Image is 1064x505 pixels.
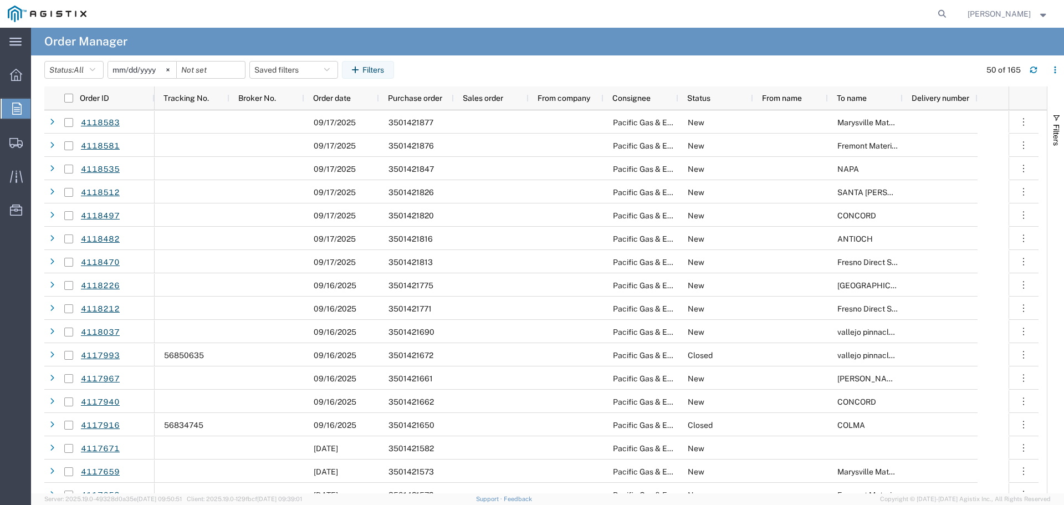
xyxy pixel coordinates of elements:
span: RICHMOND [837,281,917,290]
span: 09/17/2025 [314,258,356,267]
span: 09/17/2025 [314,141,356,150]
a: 4118037 [80,323,120,342]
a: 4118470 [80,253,120,272]
span: Pacific Gas & Electric Company [613,444,725,453]
input: Not set [177,62,245,78]
a: 4117659 [80,462,120,482]
span: 09/15/2025 [314,491,338,499]
span: New [688,328,704,336]
span: 3501421876 [388,141,434,150]
a: 4117916 [80,416,120,435]
span: Fresno Direct Ship [837,304,902,313]
span: 3501421572 [388,491,433,499]
span: [DATE] 09:39:01 [257,496,302,502]
a: Feedback [504,496,532,502]
span: 09/16/2025 [314,328,356,336]
span: 3501421573 [388,467,434,476]
span: New [688,444,704,453]
a: 4118226 [80,276,120,295]
span: New [688,304,704,313]
span: 56850635 [164,351,204,360]
span: Tracking No. [163,94,209,103]
span: Pacific Gas & Electric Company [613,421,725,430]
span: 09/16/2025 [314,397,356,406]
span: Delivery number [912,94,969,103]
span: Pacific Gas & Electric Company [613,188,725,197]
span: vallejo pinnacls yard [837,328,910,336]
span: SANTA CRUZ [837,188,928,197]
span: [DATE] 09:50:51 [137,496,182,502]
span: Server: 2025.19.0-49328d0a35e [44,496,182,502]
span: To name [837,94,867,103]
span: All [74,65,84,74]
span: 09/16/2025 [314,351,356,360]
span: 3501421775 [388,281,433,290]
span: Pacific Gas & Electric Company [613,304,725,313]
a: Support [476,496,504,502]
span: 3501421820 [388,211,434,220]
span: Fresno Direct Ship [837,258,902,267]
button: Saved filters [249,61,338,79]
span: 09/15/2025 [314,467,338,476]
span: Order ID [80,94,109,103]
button: [PERSON_NAME] [967,7,1049,21]
a: 4117967 [80,369,120,389]
a: 4117671 [80,439,120,458]
span: New [688,165,704,174]
span: Sales order [463,94,503,103]
span: ANTIOCH [837,234,873,243]
span: Fremont Materials Receiving [837,491,939,499]
span: 09/17/2025 [314,188,356,197]
span: NAPA [837,165,859,174]
span: 3501421672 [388,351,433,360]
span: Pacific Gas & Electric Company [613,281,725,290]
span: 3501421690 [388,328,434,336]
a: 4118482 [80,229,120,249]
span: 3501421650 [388,421,434,430]
a: 4118212 [80,299,120,319]
span: 09/17/2025 [314,118,356,127]
img: logo [8,6,86,22]
a: 4118512 [80,183,120,202]
span: New [688,491,704,499]
span: 3501421826 [388,188,434,197]
span: Pacific Gas & Electric Company [613,211,725,220]
span: CONCORD [837,397,876,406]
span: 09/17/2025 [314,211,356,220]
input: Not set [108,62,176,78]
span: Pacific Gas & Electric Company [613,328,725,336]
a: 4118581 [80,136,120,156]
span: From name [762,94,802,103]
a: 4117940 [80,392,120,412]
span: Fremont Materials Receiving [837,141,939,150]
span: Status [687,94,710,103]
button: Status:All [44,61,104,79]
span: 3501421662 [388,397,434,406]
span: Pacific Gas & Electric Company [613,141,725,150]
span: New [688,281,704,290]
h4: Order Manager [44,28,127,55]
span: Dave Thomas [968,8,1031,20]
a: 4118535 [80,160,120,179]
span: From company [538,94,590,103]
span: 3501421661 [388,374,433,383]
span: 09/15/2025 [314,444,338,453]
span: Pacific Gas & Electric Company [613,165,725,174]
span: Client: 2025.19.0-129fbcf [187,496,302,502]
span: New [688,234,704,243]
span: 09/16/2025 [314,374,356,383]
span: Broker No. [238,94,276,103]
a: 4117993 [80,346,120,365]
span: Marysville Materials Receiving [837,118,945,127]
span: New [688,188,704,197]
span: New [688,258,704,267]
span: vallejo pinnacls yard [837,351,910,360]
span: Consignee [612,94,651,103]
span: 09/16/2025 [314,281,356,290]
span: 3501421847 [388,165,434,174]
button: Filters [342,61,394,79]
span: Pacific Gas & Electric Company [613,374,725,383]
span: Order date [313,94,351,103]
span: New [688,141,704,150]
span: Closed [688,421,713,430]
